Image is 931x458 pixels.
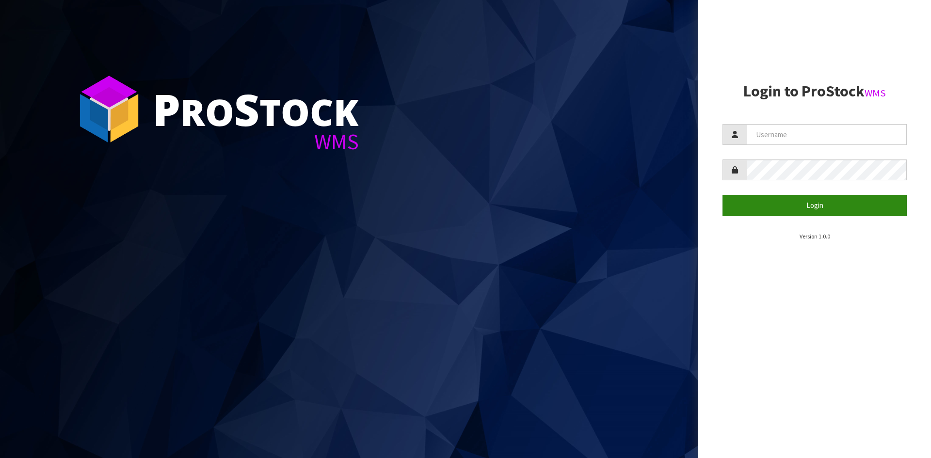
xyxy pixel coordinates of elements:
[747,124,907,145] input: Username
[234,79,259,139] span: S
[722,195,907,216] button: Login
[800,233,830,240] small: Version 1.0.0
[73,73,145,145] img: ProStock Cube
[153,131,359,153] div: WMS
[153,79,180,139] span: P
[722,83,907,100] h2: Login to ProStock
[865,87,886,99] small: WMS
[153,87,359,131] div: ro tock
